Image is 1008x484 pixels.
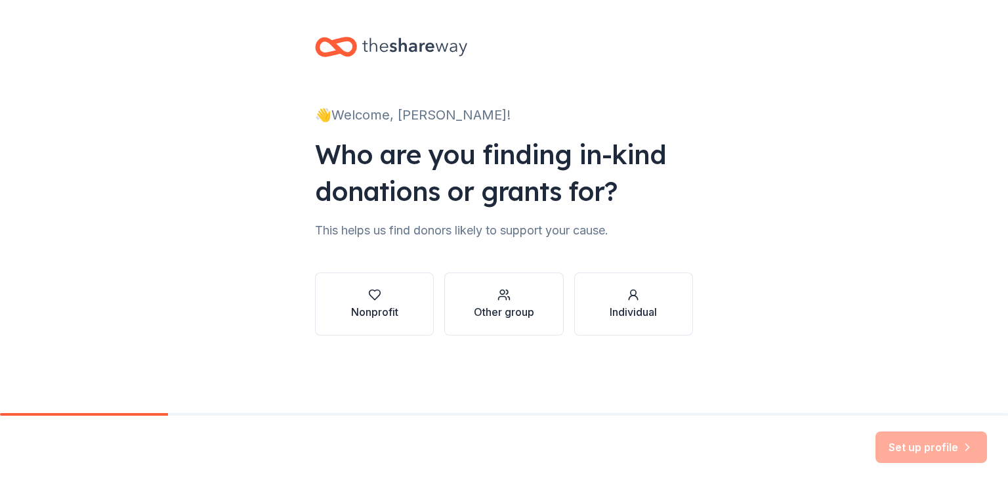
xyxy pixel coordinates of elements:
button: Nonprofit [315,273,434,336]
div: Who are you finding in-kind donations or grants for? [315,136,693,209]
div: This helps us find donors likely to support your cause. [315,220,693,241]
button: Other group [444,273,563,336]
div: Other group [474,304,534,320]
div: Nonprofit [351,304,398,320]
div: 👋 Welcome, [PERSON_NAME]! [315,104,693,125]
div: Individual [610,304,657,320]
button: Individual [574,273,693,336]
